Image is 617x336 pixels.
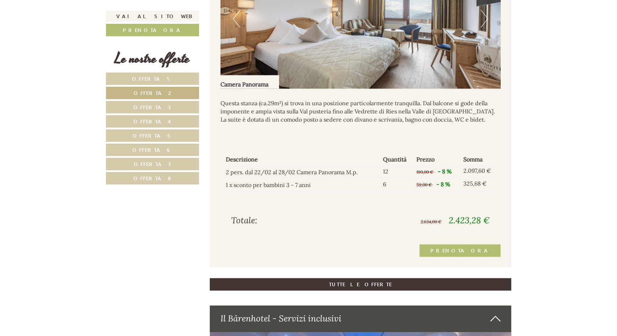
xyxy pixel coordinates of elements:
td: 325,68 € [461,178,495,191]
td: 6 [380,178,414,191]
div: Il Bärenhotel - Servizi inclusivi [210,306,511,332]
th: Prezzo [414,154,461,165]
span: Offerta 7 [134,161,171,167]
button: Next [481,10,488,28]
span: 190,00 € [416,170,433,175]
th: Quantità [380,154,414,165]
a: Prenota ora [106,24,199,36]
a: Vai al sito web [106,11,199,22]
button: Previous [233,10,240,28]
span: 2.634,00 € [421,219,442,225]
span: - 8 % [436,181,450,188]
a: TUTTE LE OFFERTE [210,278,511,291]
span: Offerta 4 [134,118,171,125]
span: Offerta 6 [133,146,172,153]
td: 12 [380,166,414,178]
span: Offerta 5 [133,132,172,139]
span: Offerta 8 [134,175,171,182]
th: Descrizione [226,154,380,165]
span: 2.423,28 € [449,215,490,226]
div: Camera Panorama [220,75,279,89]
a: Prenota ora [420,245,501,257]
td: 2 pers. dal 22/02 al 28/02 Camera Panorama M.p. [226,166,380,178]
span: - 8 % [438,168,452,175]
td: 1 x sconto per bambini 3 - 7 anni [226,178,380,191]
span: Offerta 3 [134,104,171,111]
div: Le nostre offerte [106,49,199,69]
span: Offerta 2 [134,90,171,96]
span: 59,00 € [416,182,432,188]
div: Totale: [226,215,361,227]
th: Somma [461,154,495,165]
p: Questa stanza (ca.29m²) si trova in una posizione particolarmente tranquilla. Dal balcone si gode... [220,100,501,124]
span: Offerta 1 [132,75,173,82]
td: 2.097,60 € [461,166,495,178]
